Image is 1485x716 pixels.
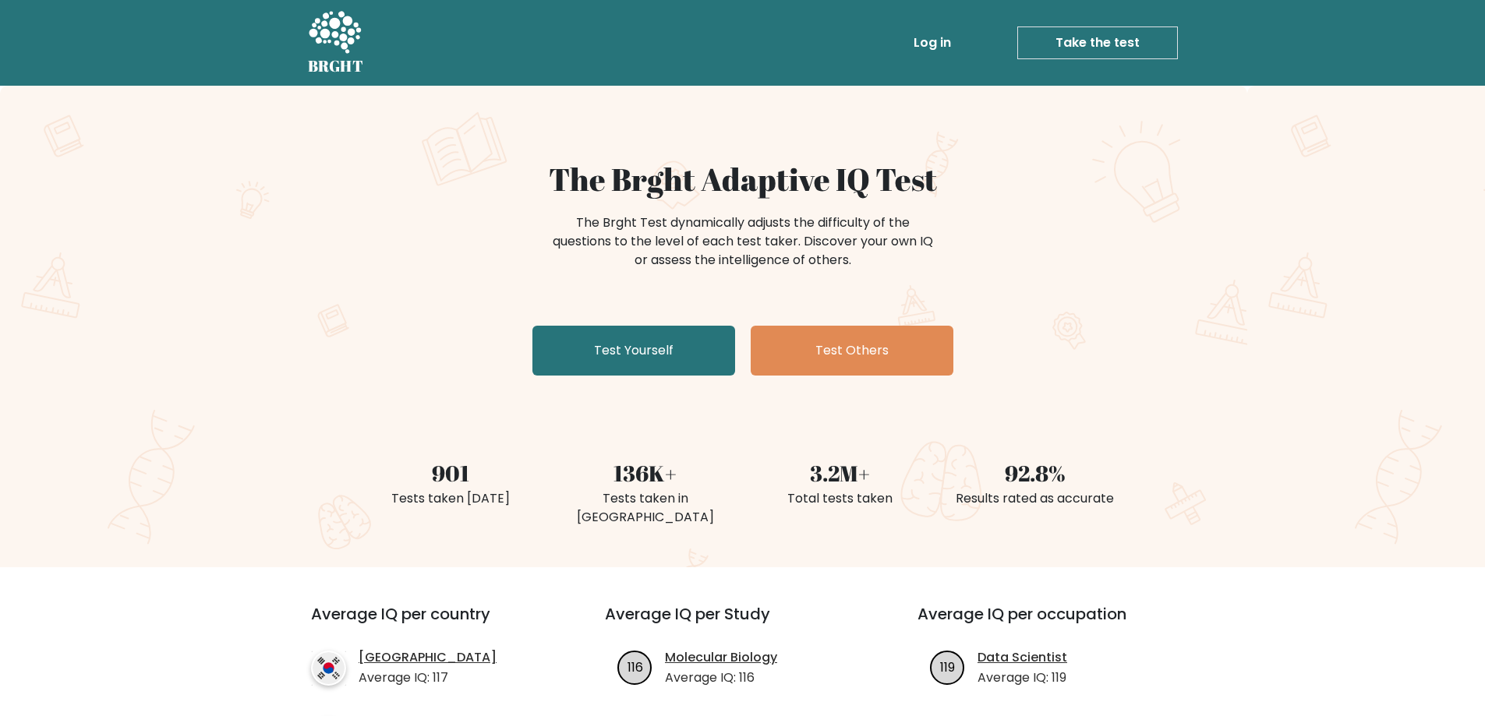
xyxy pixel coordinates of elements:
[359,648,497,667] a: [GEOGRAPHIC_DATA]
[532,326,735,376] a: Test Yourself
[311,651,346,686] img: country
[557,457,734,489] div: 136K+
[557,489,734,527] div: Tests taken in [GEOGRAPHIC_DATA]
[1017,26,1178,59] a: Take the test
[665,648,777,667] a: Molecular Biology
[362,160,1123,198] h1: The Brght Adaptive IQ Test
[628,658,643,675] text: 116
[752,489,928,508] div: Total tests taken
[548,213,938,270] div: The Brght Test dynamically adjusts the difficulty of the questions to the level of each test take...
[605,605,880,642] h3: Average IQ per Study
[308,57,364,76] h5: BRGHT
[907,27,957,58] a: Log in
[359,668,497,687] p: Average IQ: 117
[978,668,1067,687] p: Average IQ: 119
[940,658,955,675] text: 119
[752,457,928,489] div: 3.2M+
[308,6,364,79] a: BRGHT
[362,489,539,508] div: Tests taken [DATE]
[311,605,549,642] h3: Average IQ per country
[751,326,953,376] a: Test Others
[978,648,1067,667] a: Data Scientist
[362,457,539,489] div: 901
[918,605,1193,642] h3: Average IQ per occupation
[665,668,777,687] p: Average IQ: 116
[947,457,1123,489] div: 92.8%
[947,489,1123,508] div: Results rated as accurate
